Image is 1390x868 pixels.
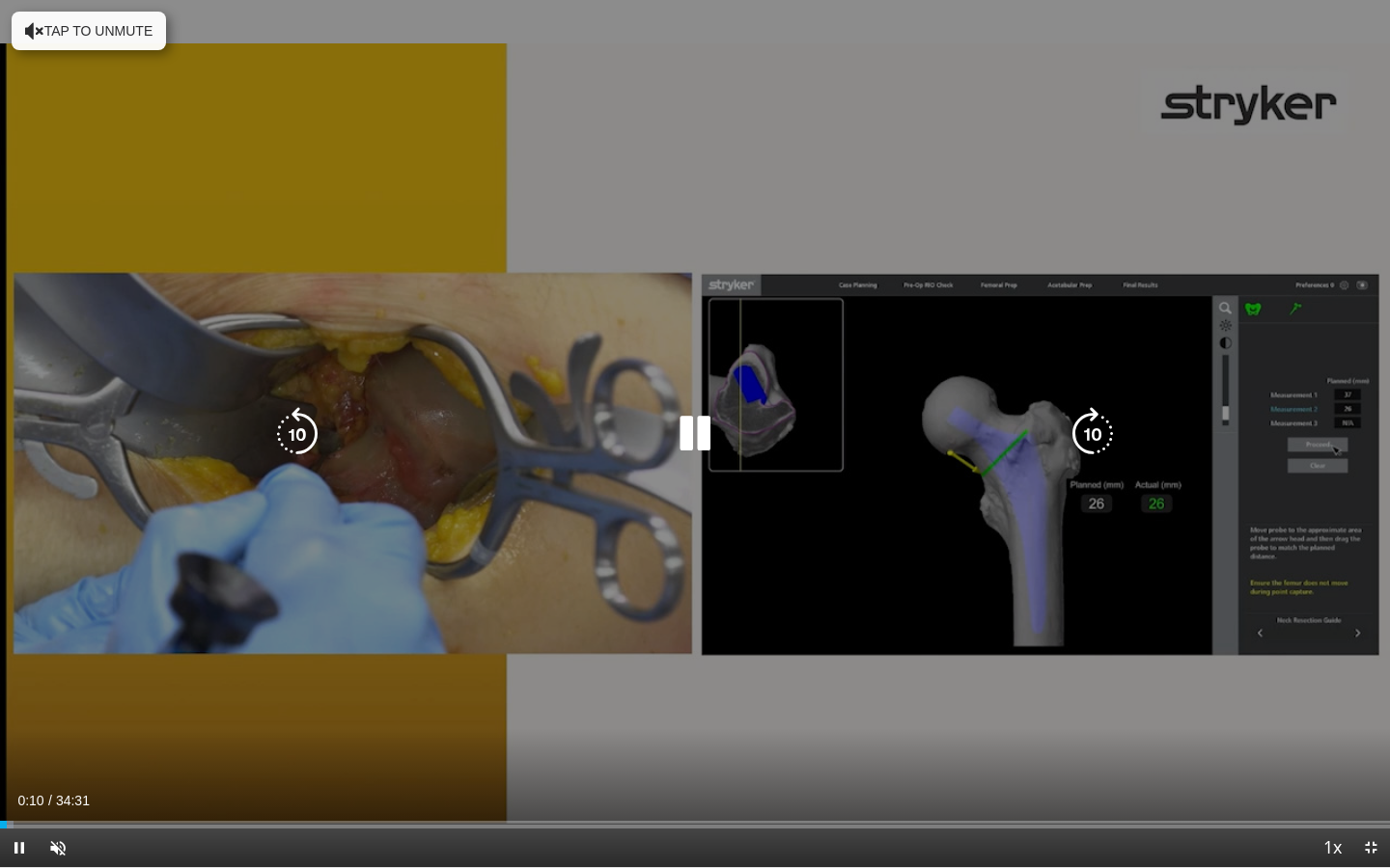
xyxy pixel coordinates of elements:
span: 0:10 [17,793,43,808]
span: 34:31 [56,793,90,808]
button: Playback Rate [1313,828,1351,867]
button: Exit Fullscreen [1351,828,1390,867]
span: / [48,793,52,808]
button: Tap to unmute [12,12,166,50]
button: Unmute [39,828,77,867]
